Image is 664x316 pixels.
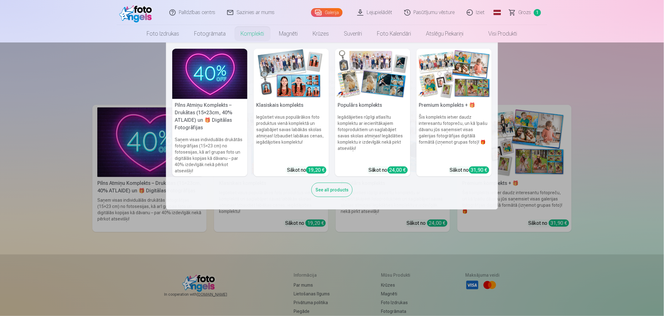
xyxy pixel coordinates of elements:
[119,2,155,22] img: /fa1
[233,25,272,42] a: Komplekti
[311,183,353,197] div: See all products
[417,49,492,99] img: Premium komplekts + 🎁
[419,25,471,42] a: Atslēgu piekariņi
[311,186,353,193] a: See all products
[417,111,492,164] h6: Šis komplekts ietver daudz interesantu fotopreču, un kā īpašu dāvanu jūs saņemsiet visas galerija...
[417,49,492,176] a: Premium komplekts + 🎁 Premium komplekts + 🎁Šis komplekts ietver daudz interesantu fotopreču, un k...
[417,99,492,111] h5: Premium komplekts + 🎁
[139,25,187,42] a: Foto izdrukas
[254,99,329,111] h5: Klasiskais komplekts
[450,166,489,174] div: Sākot no
[335,49,410,99] img: Populārs komplekts
[369,166,408,174] div: Sākot no
[337,25,370,42] a: Suvenīri
[335,111,410,164] h6: Iegādājieties rūpīgi atlasītu komplektu ar iecienītākajiem fotoproduktiem un saglabājiet savas sk...
[311,8,343,17] a: Galerija
[172,99,247,134] h5: Pilns Atmiņu Komplekts – Drukātas (15×23cm, 40% ATLAIDE) un 🎁 Digitālas Fotogrāfijas
[469,166,489,174] div: 31,90 €
[254,111,329,164] h6: Iegūstiet visus populārākos foto produktus vienā komplektā un saglabājiet savas labākās skolas at...
[335,99,410,111] h5: Populārs komplekts
[471,25,525,42] a: Visi produkti
[305,25,337,42] a: Krūzes
[335,49,410,176] a: Populārs komplektsPopulārs komplektsIegādājieties rūpīgi atlasītu komplektu ar iecienītākajiem fo...
[534,9,541,16] span: 1
[172,49,247,176] a: Pilns Atmiņu Komplekts – Drukātas (15×23cm, 40% ATLAIDE) un 🎁 Digitālas Fotogrāfijas Pilns Atmiņu...
[287,166,326,174] div: Sākot no
[172,49,247,99] img: Pilns Atmiņu Komplekts – Drukātas (15×23cm, 40% ATLAIDE) un 🎁 Digitālas Fotogrāfijas
[172,134,247,176] h6: Saņem visas individuālās drukātās fotogrāfijas (15×23 cm) no fotosesijas, kā arī grupas foto un d...
[370,25,419,42] a: Foto kalendāri
[187,25,233,42] a: Fotogrāmata
[519,9,531,16] span: Grozs
[254,49,329,176] a: Klasiskais komplektsKlasiskais komplektsIegūstiet visus populārākos foto produktus vienā komplekt...
[254,49,329,99] img: Klasiskais komplekts
[306,166,326,174] div: 19,20 €
[272,25,305,42] a: Magnēti
[388,166,408,174] div: 24,00 €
